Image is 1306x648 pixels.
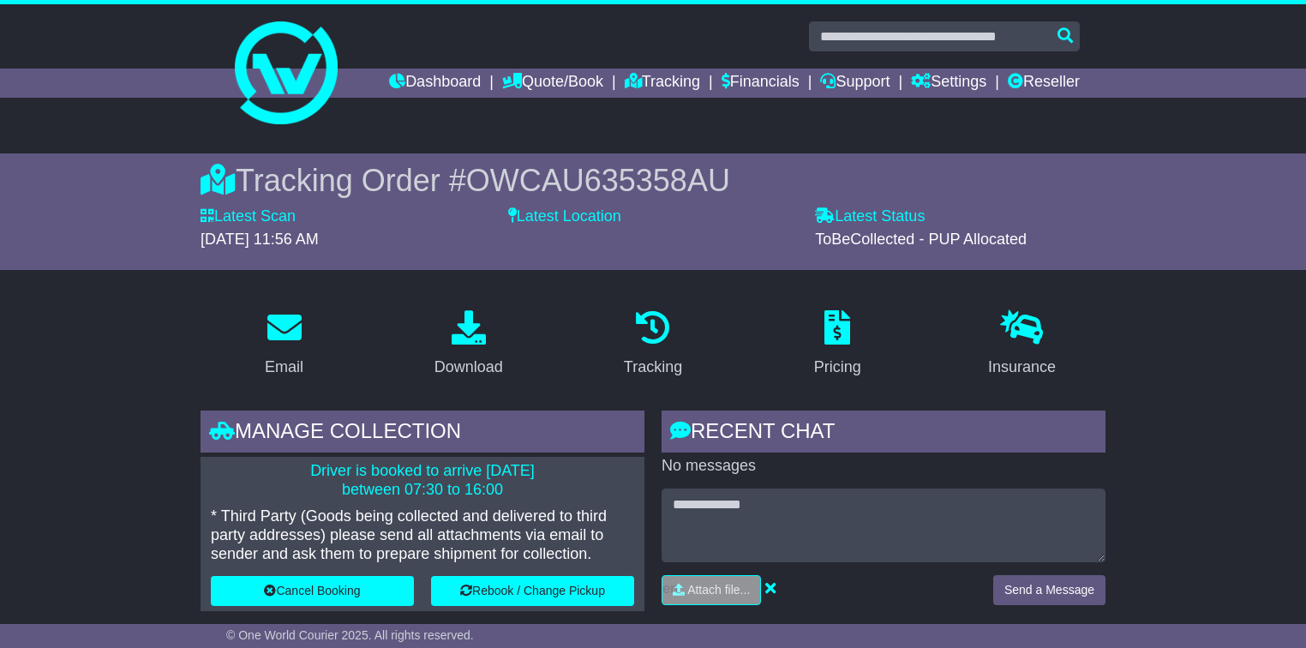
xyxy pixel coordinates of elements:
div: Email [265,356,303,379]
div: Pricing [814,356,861,379]
a: Pricing [803,304,872,385]
div: Insurance [988,356,1056,379]
div: Tracking [624,356,682,379]
p: No messages [662,457,1105,476]
p: * Third Party (Goods being collected and delivered to third party addresses) please send all atta... [211,507,634,563]
div: Download [434,356,503,379]
label: Latest Status [815,207,925,226]
span: [DATE] 11:56 AM [201,231,319,248]
div: RECENT CHAT [662,411,1105,457]
p: Driver is booked to arrive [DATE] between 07:30 to 16:00 [211,462,634,499]
label: Latest Scan [201,207,296,226]
label: Latest Location [508,207,621,226]
a: Financials [722,69,800,98]
a: Dashboard [389,69,481,98]
div: Tracking Order # [201,162,1105,199]
a: Insurance [977,304,1067,385]
span: © One World Courier 2025. All rights reserved. [226,628,474,642]
button: Cancel Booking [211,576,414,606]
a: Tracking [625,69,700,98]
a: Email [254,304,315,385]
button: Rebook / Change Pickup [431,576,634,606]
a: Quote/Book [502,69,603,98]
a: Settings [911,69,986,98]
a: Support [820,69,890,98]
button: Send a Message [993,575,1105,605]
span: OWCAU635358AU [466,163,730,198]
a: Download [423,304,514,385]
a: Reseller [1008,69,1080,98]
span: ToBeCollected - PUP Allocated [815,231,1027,248]
div: Manage collection [201,411,644,457]
a: Tracking [613,304,693,385]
